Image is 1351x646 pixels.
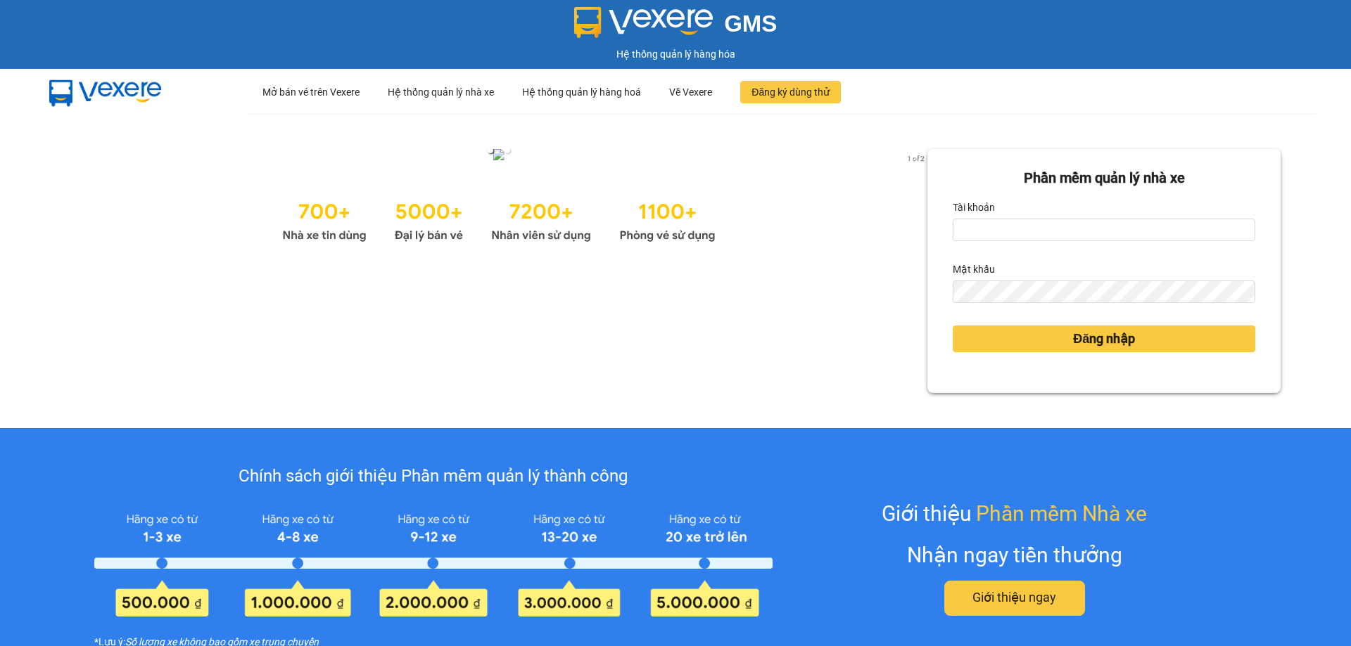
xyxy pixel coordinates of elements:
[488,148,493,153] li: slide item 1
[903,149,927,167] p: 1 of 2
[724,11,777,37] span: GMS
[953,258,995,280] label: Mật khẩu
[282,193,716,246] img: Statistics.png
[972,588,1056,607] span: Giới thiệu ngay
[4,46,1347,62] div: Hệ thống quản lý hàng hóa
[908,149,927,164] button: next slide / item
[574,7,713,38] img: logo 2
[953,196,995,219] label: Tài khoản
[388,70,494,115] div: Hệ thống quản lý nhà xe
[522,70,641,115] div: Hệ thống quản lý hàng hoá
[976,497,1147,530] span: Phần mềm Nhà xe
[740,81,841,103] button: Đăng ký dùng thử
[953,280,1255,303] input: Mật khẩu
[944,581,1085,616] button: Giới thiệu ngay
[35,69,176,115] img: mbUUG5Q.png
[94,508,772,616] img: policy-intruduce-detail.png
[70,149,90,164] button: previous slide / item
[574,21,778,32] a: GMS
[953,325,1255,352] button: Đăng nhập
[262,70,360,115] div: Mở bán vé trên Vexere
[1073,329,1135,349] span: Đăng nhập
[882,497,1147,530] div: Giới thiệu
[953,219,1255,241] input: Tài khoản
[751,84,830,100] span: Đăng ký dùng thử
[953,167,1255,189] div: Phần mềm quản lý nhà xe
[94,463,772,490] div: Chính sách giới thiệu Phần mềm quản lý thành công
[669,70,712,115] div: Về Vexere
[907,538,1122,571] div: Nhận ngay tiền thưởng
[505,148,510,153] li: slide item 2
